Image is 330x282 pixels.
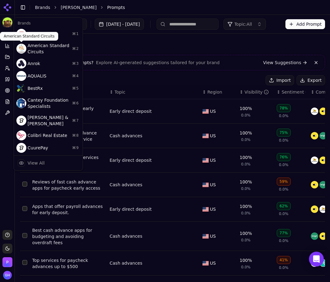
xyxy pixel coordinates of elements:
img: CuurePay [16,143,26,153]
div: View All [28,160,45,166]
div: [PERSON_NAME] & [PERSON_NAME] [15,112,81,129]
div: Anrok [15,57,81,70]
img: Colibri Real Estate [16,130,26,140]
img: AQUALIS [16,71,26,81]
img: Cantey Foundation Specialists [16,98,26,108]
span: ⌘ 9 [72,145,79,150]
div: CuurePay [15,142,81,154]
span: ⌘ 3 [72,61,79,66]
img: Anrok [16,59,26,68]
div: Cantey Foundation Specialists [15,95,81,112]
img: Amalitech [16,29,26,39]
img: Churchill & Harriman [16,116,26,126]
span: ⌘ 4 [72,73,79,78]
div: Current brand: Dave [14,17,83,171]
p: American Standard Circuits [4,34,54,39]
span: ⌘ 1 [72,31,79,36]
div: BestRx [15,82,81,95]
div: Amalitech [15,28,81,40]
span: ⌘ 6 [72,101,79,106]
span: ⌘ 8 [72,133,79,138]
div: AQUALIS [15,70,81,82]
div: Colibri Real Estate [15,129,81,142]
img: American Standard Circuits [16,44,26,54]
div: American Standard Circuits [15,40,81,57]
img: BestRx [16,83,26,93]
span: ⌘ 5 [72,86,79,91]
span: ⌘ 2 [72,46,79,51]
div: Brands [15,19,81,28]
span: ⌘ 7 [72,118,79,123]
